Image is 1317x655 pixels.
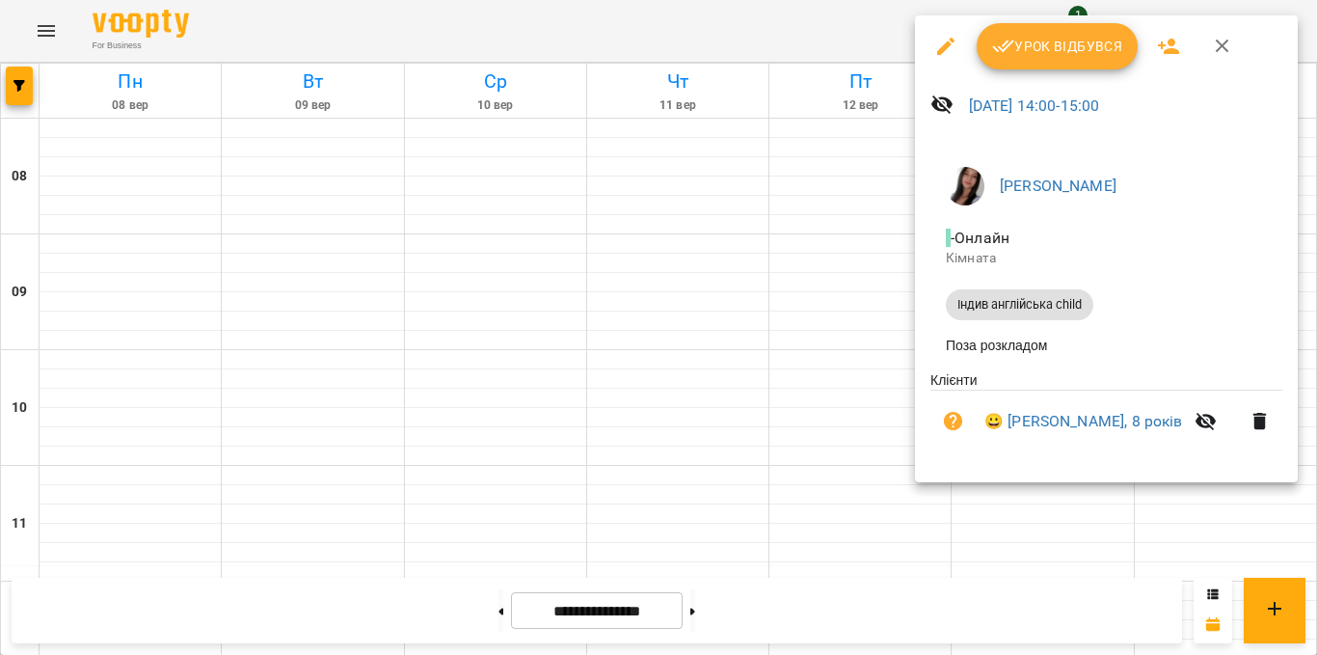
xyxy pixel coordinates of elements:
[969,96,1100,115] a: [DATE] 14:00-15:00
[946,249,1267,268] p: Кімната
[930,398,977,445] button: Візит ще не сплачено. Додати оплату?
[984,410,1183,433] a: 😀 [PERSON_NAME], 8 років
[946,229,1013,247] span: - Онлайн
[1000,177,1116,195] a: [PERSON_NAME]
[977,23,1139,69] button: Урок відбувся
[930,328,1282,363] li: Поза розкладом
[930,370,1282,460] ul: Клієнти
[946,167,984,205] img: 1d6f23e5120c7992040491d1b6c3cd92.jpg
[992,35,1123,58] span: Урок відбувся
[946,296,1093,314] span: Індив англійська child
